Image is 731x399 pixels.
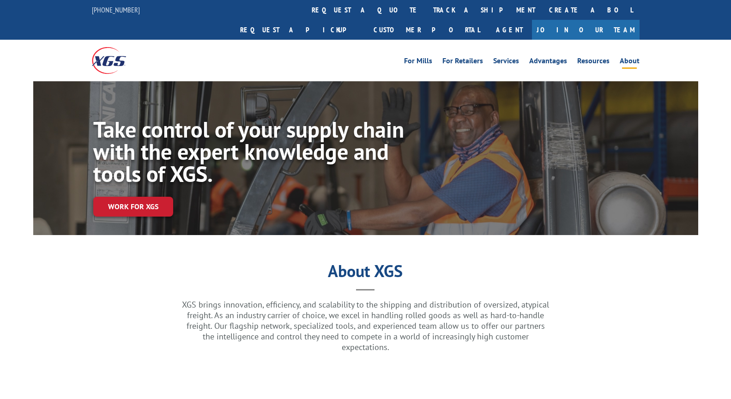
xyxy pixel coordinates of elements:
a: Customer Portal [367,20,487,40]
a: Services [493,57,519,67]
a: Join Our Team [532,20,640,40]
a: Request a pickup [233,20,367,40]
a: Agent [487,20,532,40]
a: About [620,57,640,67]
h1: Take control of your supply chain with the expert knowledge and tools of XGS. [93,118,406,189]
p: XGS brings innovation, efficiency, and scalability to the shipping and distribution of oversized,... [181,299,550,352]
a: Advantages [529,57,567,67]
a: For Mills [404,57,432,67]
a: For Retailers [442,57,483,67]
a: Resources [577,57,610,67]
a: Work for XGS [93,197,173,217]
h1: About XGS [73,265,658,282]
a: [PHONE_NUMBER] [92,5,140,14]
